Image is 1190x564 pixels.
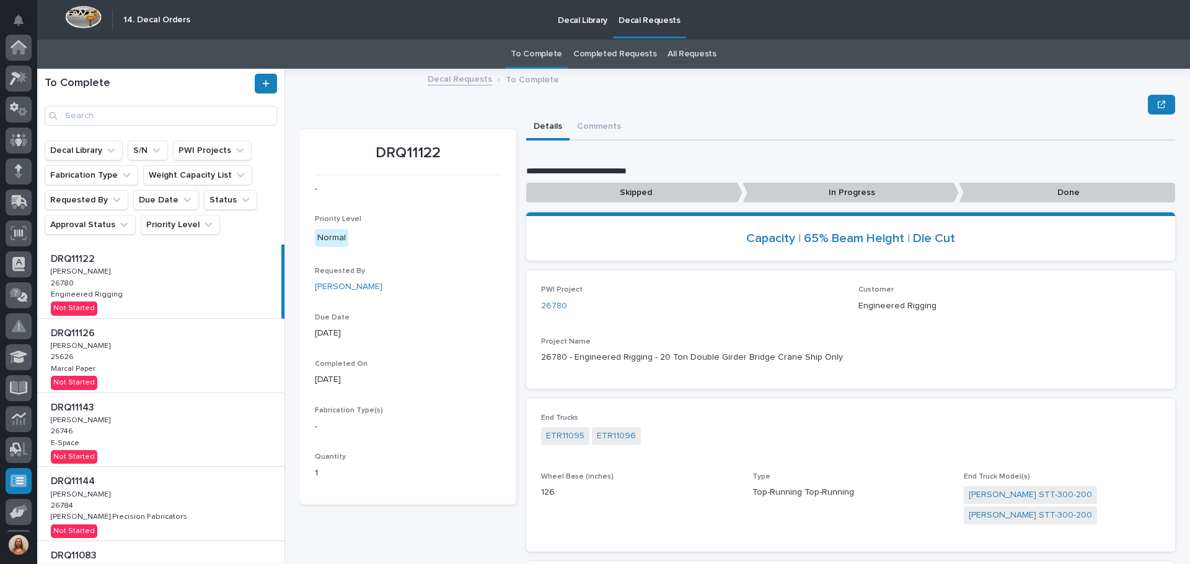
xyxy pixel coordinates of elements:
[315,183,501,196] p: -
[37,319,284,393] a: DRQ11126DRQ11126 [PERSON_NAME][PERSON_NAME] 2562625626 Marcal PaperMarcal Paper Not Started
[526,115,570,141] button: Details
[51,288,125,299] p: Engineered Rigging
[65,6,102,28] img: Workspace Logo
[51,414,113,425] p: [PERSON_NAME]
[45,141,123,160] button: Decal Library
[315,420,501,433] p: -
[51,399,97,414] p: DRQ11143
[45,165,138,185] button: Fabrication Type
[573,40,656,69] a: Completed Requests
[315,280,382,293] a: [PERSON_NAME]
[51,277,76,288] p: 26780
[15,15,32,35] div: Notifications
[541,486,738,499] p: 126
[315,467,501,480] p: 1
[964,473,1030,480] span: End Truck Model(s)
[51,524,97,538] div: Not Started
[51,450,97,464] div: Not Started
[37,245,284,319] a: DRQ11122DRQ11122 [PERSON_NAME][PERSON_NAME] 2678026780 Engineered RiggingEngineered Rigging Not S...
[51,325,97,339] p: DRQ11126
[959,183,1175,203] p: Done
[51,339,113,350] p: [PERSON_NAME]
[51,362,98,373] p: Marcal Paper
[743,183,959,203] p: In Progress
[133,190,199,210] button: Due Date
[315,144,501,162] p: DRQ11122
[51,488,113,499] p: [PERSON_NAME]
[546,430,584,443] a: ETR11095
[45,190,128,210] button: Requested By
[128,141,168,160] button: S/N
[51,499,76,510] p: 26784
[541,338,591,345] span: Project Name
[428,71,492,85] a: Decal Requests
[752,473,770,480] span: Type
[315,407,383,414] span: Fabrication Type(s)
[51,376,97,389] div: Not Started
[570,115,628,141] button: Comments
[143,165,252,185] button: Weight Capacity List
[123,15,190,25] h2: 14. Decal Orders
[6,532,32,558] button: users-avatar
[315,327,501,340] p: [DATE]
[315,360,368,368] span: Completed On
[51,350,76,362] p: 25626
[969,488,1092,501] a: [PERSON_NAME] STT-300-200
[526,183,743,203] p: Skipped
[51,510,190,521] p: [PERSON_NAME] Precision Fabricators
[51,251,97,265] p: DRQ11122
[141,215,220,235] button: Priority Level
[51,547,99,562] p: DRQ11083
[668,40,716,69] a: All Requests
[315,314,350,321] span: Due Date
[541,286,583,293] span: PWI Project
[541,473,614,480] span: Wheel Base (inches)
[45,77,252,90] h1: To Complete
[858,300,1161,313] p: Engineered Rigging
[173,141,252,160] button: PWI Projects
[315,373,501,386] p: [DATE]
[37,467,284,541] a: DRQ11144DRQ11144 [PERSON_NAME][PERSON_NAME] 2678426784 [PERSON_NAME] Precision Fabricators[PERSON...
[752,486,802,499] span: Top-Running
[204,190,257,210] button: Status
[37,393,284,467] a: DRQ11143DRQ11143 [PERSON_NAME][PERSON_NAME] 2674626746 E-SpaceE-Space Not Started
[51,425,76,436] p: 26746
[51,265,113,276] p: [PERSON_NAME]
[858,286,894,293] span: Customer
[315,267,365,275] span: Requested By
[51,436,82,448] p: E-Space
[804,486,854,499] span: Top-Running
[541,351,1160,364] p: 26780 - Engineered Rigging - 20 Ton Double Girder Bridge Crane Ship Only
[51,302,97,315] div: Not Started
[315,229,348,247] div: Normal
[541,414,578,422] span: End Trucks
[6,7,32,33] button: Notifications
[45,215,136,235] button: Approval Status
[45,106,277,126] input: Search
[51,473,97,487] p: DRQ11144
[511,40,562,69] a: To Complete
[746,231,955,246] a: Capacity | 65% Beam Height | Die Cut
[969,509,1092,522] a: [PERSON_NAME] STT-300-200
[506,72,559,85] p: To Complete
[541,300,567,313] a: 26780
[315,453,346,461] span: Quantity
[597,430,636,443] a: ETR11096
[315,215,361,223] span: Priority Level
